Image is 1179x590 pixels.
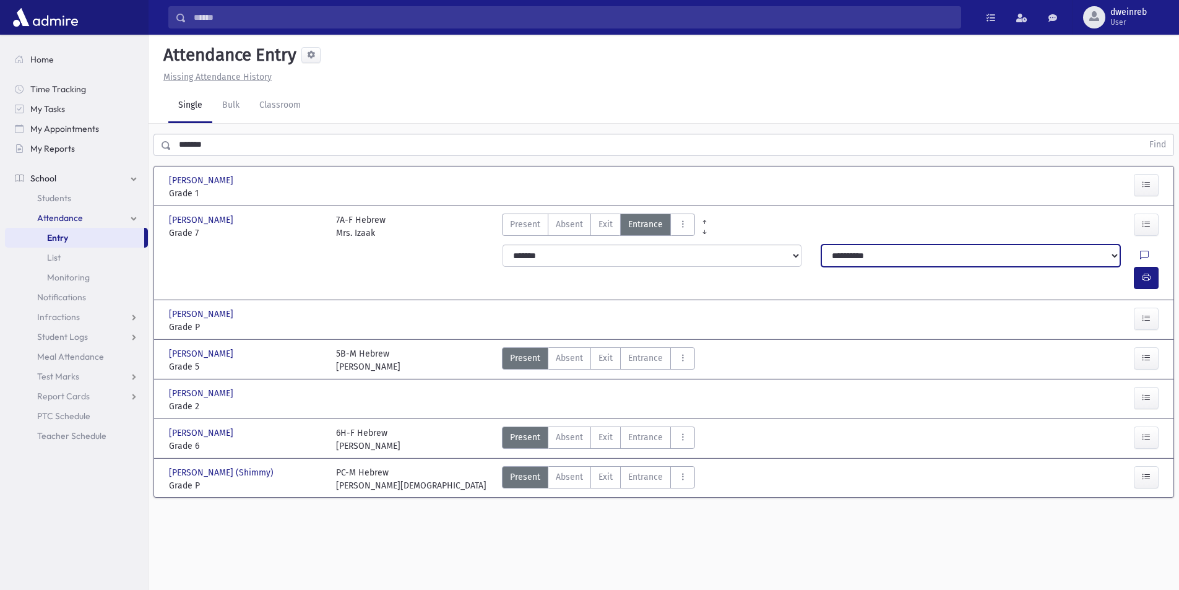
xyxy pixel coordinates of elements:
[37,410,90,422] span: PTC Schedule
[598,471,613,484] span: Exit
[5,119,148,139] a: My Appointments
[5,79,148,99] a: Time Tracking
[47,272,90,283] span: Monitoring
[169,214,236,227] span: [PERSON_NAME]
[169,187,324,200] span: Grade 1
[158,72,272,82] a: Missing Attendance History
[37,391,90,402] span: Report Cards
[5,50,148,69] a: Home
[5,347,148,367] a: Meal Attendance
[169,387,236,400] span: [PERSON_NAME]
[1110,7,1147,17] span: dweinreb
[30,84,86,95] span: Time Tracking
[510,431,540,444] span: Present
[212,89,249,123] a: Bulk
[169,321,324,334] span: Grade P
[5,228,144,248] a: Entry
[5,248,148,267] a: List
[5,139,148,158] a: My Reports
[1142,134,1173,155] button: Find
[30,54,54,65] span: Home
[47,232,68,243] span: Entry
[30,103,65,115] span: My Tasks
[502,347,695,373] div: AttTypes
[30,123,99,134] span: My Appointments
[5,208,148,228] a: Attendance
[628,471,663,484] span: Entrance
[510,352,540,365] span: Present
[169,227,324,240] span: Grade 7
[5,406,148,426] a: PTC Schedule
[5,188,148,208] a: Students
[37,292,86,303] span: Notifications
[163,72,272,82] u: Missing Attendance History
[598,431,613,444] span: Exit
[628,352,663,365] span: Entrance
[10,5,81,30] img: AdmirePro
[249,89,311,123] a: Classroom
[169,427,236,440] span: [PERSON_NAME]
[5,426,148,446] a: Teacher Schedule
[5,267,148,287] a: Monitoring
[158,45,296,66] h5: Attendance Entry
[510,218,540,231] span: Present
[336,466,486,492] div: PC-M Hebrew [PERSON_NAME][DEMOGRAPHIC_DATA]
[598,352,613,365] span: Exit
[47,252,61,263] span: List
[169,466,276,479] span: [PERSON_NAME] (Shimmy)
[37,351,104,362] span: Meal Attendance
[37,212,83,223] span: Attendance
[37,193,71,204] span: Students
[169,400,324,413] span: Grade 2
[5,168,148,188] a: School
[168,89,212,123] a: Single
[37,311,80,323] span: Infractions
[5,386,148,406] a: Report Cards
[556,471,583,484] span: Absent
[556,218,583,231] span: Absent
[30,143,75,154] span: My Reports
[502,466,695,492] div: AttTypes
[510,471,540,484] span: Present
[556,352,583,365] span: Absent
[502,214,695,240] div: AttTypes
[502,427,695,453] div: AttTypes
[628,431,663,444] span: Entrance
[30,173,56,184] span: School
[37,371,79,382] span: Test Marks
[169,479,324,492] span: Grade P
[5,287,148,307] a: Notifications
[336,427,400,453] div: 6H-F Hebrew [PERSON_NAME]
[1110,17,1147,27] span: User
[5,99,148,119] a: My Tasks
[5,367,148,386] a: Test Marks
[336,214,386,240] div: 7A-F Hebrew Mrs. Izaak
[169,308,236,321] span: [PERSON_NAME]
[169,347,236,360] span: [PERSON_NAME]
[628,218,663,231] span: Entrance
[556,431,583,444] span: Absent
[37,430,106,441] span: Teacher Schedule
[186,6,961,28] input: Search
[5,327,148,347] a: Student Logs
[336,347,400,373] div: 5B-M Hebrew [PERSON_NAME]
[5,307,148,327] a: Infractions
[169,174,236,187] span: [PERSON_NAME]
[37,331,88,342] span: Student Logs
[169,360,324,373] span: Grade 5
[598,218,613,231] span: Exit
[169,440,324,453] span: Grade 6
